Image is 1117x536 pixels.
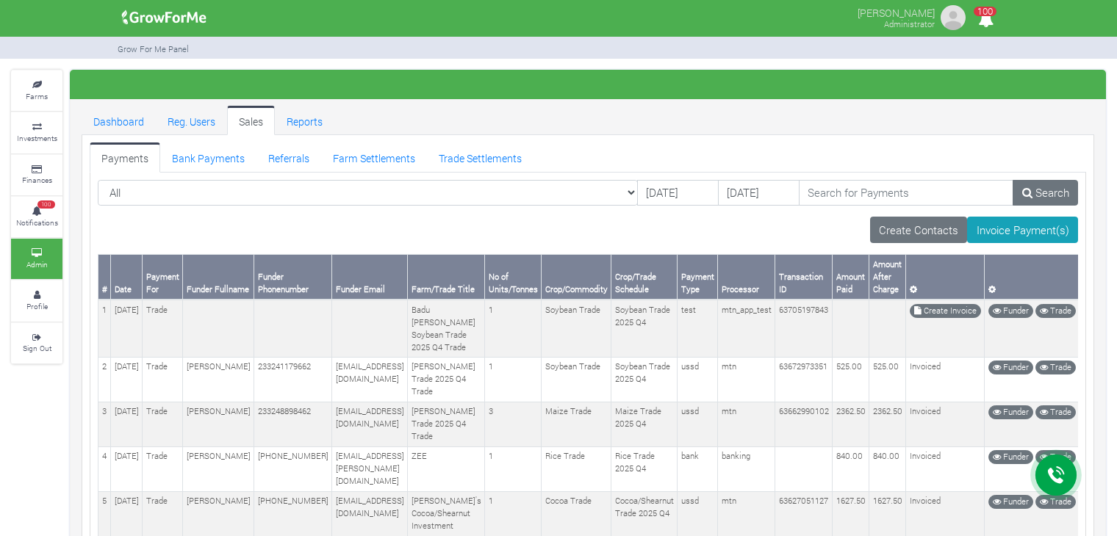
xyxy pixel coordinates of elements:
a: Trade [1035,361,1076,374]
th: Date [111,255,143,300]
th: Farm/Trade Title [408,255,485,300]
td: mtn [718,402,775,446]
td: mtn [718,357,775,402]
a: Trade [1035,304,1076,318]
small: Profile [26,301,48,311]
img: growforme image [938,3,968,32]
td: Trade [143,300,183,357]
td: Trade [143,491,183,536]
td: [PERSON_NAME] Trade 2025 Q4 Trade [408,402,485,446]
th: Funder Email [332,255,408,300]
a: Funder [988,405,1033,419]
td: bank [678,446,718,491]
td: 3 [98,402,111,446]
small: Investments [17,133,57,143]
a: Bank Payments [160,142,256,172]
td: [PERSON_NAME] [183,491,254,536]
td: 2 [98,357,111,402]
td: 1 [98,300,111,357]
td: 2362.50 [869,402,906,446]
td: [DATE] [111,357,143,402]
td: 2362.50 [833,402,869,446]
a: Funder [988,361,1033,374]
td: [PERSON_NAME]'s Cocoa/Shearnut Investment [408,491,485,536]
td: Trade [143,402,183,446]
a: Finances [11,155,62,195]
a: Payments [90,142,160,172]
td: Soybean Trade [542,357,611,402]
td: [PERSON_NAME] [183,357,254,402]
td: 63627051127 [775,491,833,536]
td: [DATE] [111,300,143,357]
a: Trade Settlements [427,142,534,172]
td: mtn [718,491,775,536]
small: Administrator [884,18,935,29]
a: Reg. Users [156,106,227,135]
td: Invoiced [906,491,985,536]
td: 233241179662 [254,357,332,402]
a: 100 Notifications [11,197,62,237]
a: Search [1013,180,1078,206]
td: [PERSON_NAME] [183,402,254,446]
a: Farms [11,70,62,111]
th: Transaction ID [775,255,833,300]
td: 1 [485,300,542,357]
p: [PERSON_NAME] [858,3,935,21]
td: [EMAIL_ADDRESS][DOMAIN_NAME] [332,402,408,446]
th: # [98,255,111,300]
td: Cocoa Trade [542,491,611,536]
td: 1 [485,357,542,402]
td: 63672973351 [775,357,833,402]
input: DD/MM/YYYY [637,180,719,206]
td: mtn_app_test [718,300,775,357]
td: Cocoa/Shearnut Trade 2025 Q4 [611,491,678,536]
small: Grow For Me Panel [118,43,189,54]
small: Admin [26,259,48,269]
td: Trade [143,446,183,491]
td: 4 [98,446,111,491]
a: Farm Settlements [321,142,427,172]
a: Reports [275,106,334,135]
td: Rice Trade [542,446,611,491]
td: [DATE] [111,402,143,446]
td: ussd [678,357,718,402]
td: [EMAIL_ADDRESS][DOMAIN_NAME] [332,357,408,402]
td: Soybean Trade [542,300,611,357]
a: Funder [988,450,1033,464]
th: Crop/Commodity [542,255,611,300]
td: Invoiced [906,357,985,402]
td: [EMAIL_ADDRESS][PERSON_NAME][DOMAIN_NAME] [332,446,408,491]
td: [EMAIL_ADDRESS][DOMAIN_NAME] [332,491,408,536]
td: Trade [143,357,183,402]
td: 1 [485,491,542,536]
td: 840.00 [833,446,869,491]
td: Badu [PERSON_NAME] Soybean Trade 2025 Q4 Trade [408,300,485,357]
td: 5 [98,491,111,536]
a: Create Invoice [910,304,981,318]
td: 63705197843 [775,300,833,357]
a: Invoice Payment(s) [967,217,1078,243]
td: 233248898462 [254,402,332,446]
a: Funder [988,495,1033,509]
td: [PHONE_NUMBER] [254,491,332,536]
td: test [678,300,718,357]
th: No of Units/Tonnes [485,255,542,300]
td: Soybean Trade 2025 Q4 [611,357,678,402]
td: 1 [485,446,542,491]
small: Sign Out [23,343,51,353]
td: [PERSON_NAME] [183,446,254,491]
td: [DATE] [111,446,143,491]
a: Referrals [256,142,321,172]
td: 1627.50 [833,491,869,536]
th: Funder Phonenumber [254,255,332,300]
a: Create Contacts [870,217,968,243]
th: Processor [718,255,775,300]
input: Search for Payments [799,180,1014,206]
a: Investments [11,112,62,153]
a: Profile [11,280,62,321]
td: 1627.50 [869,491,906,536]
i: Notifications [971,3,1000,36]
td: Maize Trade [542,402,611,446]
th: Crop/Trade Schedule [611,255,678,300]
input: DD/MM/YYYY [718,180,800,206]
